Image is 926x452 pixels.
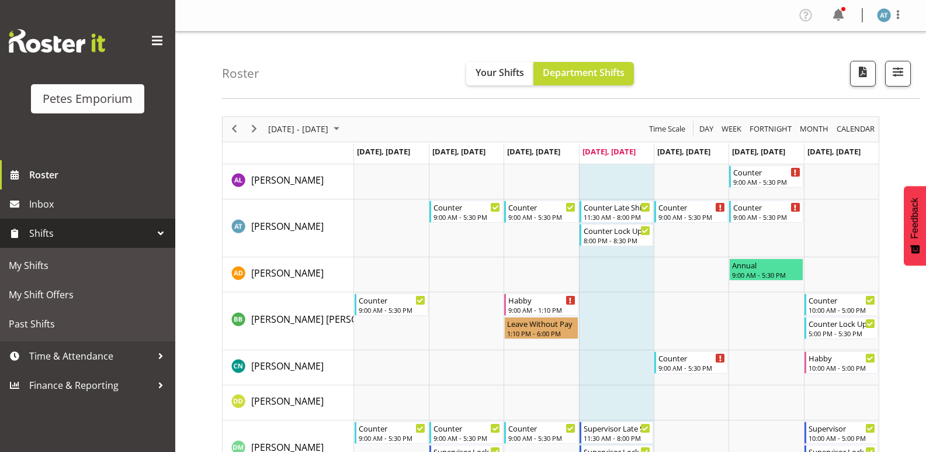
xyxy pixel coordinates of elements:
span: Time & Attendance [29,347,152,365]
div: Counter [433,422,500,434]
span: Finance & Reporting [29,377,152,394]
span: [PERSON_NAME] [251,174,324,187]
div: David McAuley"s event - Supervisor Late Shift Begin From Thursday, August 21, 2025 at 11:30:00 AM... [580,422,653,444]
span: [PERSON_NAME] [251,267,324,280]
td: Alex-Micheal Taniwha resource [223,199,354,257]
div: Counter [658,352,725,364]
span: [PERSON_NAME] [251,360,324,372]
div: David McAuley"s event - Counter Begin From Monday, August 18, 2025 at 9:00:00 AM GMT+12:00 Ends A... [355,422,428,444]
div: Counter [508,422,575,434]
div: 9:00 AM - 5:30 PM [733,212,800,222]
div: Counter [508,201,575,213]
span: Your Shifts [476,66,524,79]
span: [DATE], [DATE] [732,146,785,157]
div: Counter [433,201,500,213]
div: Alex-Micheal Taniwha"s event - Counter Begin From Saturday, August 23, 2025 at 9:00:00 AM GMT+12:... [729,201,803,223]
div: 10:00 AM - 5:00 PM [809,305,875,315]
span: [PERSON_NAME] [251,395,324,408]
div: 9:00 AM - 5:30 PM [359,305,425,315]
div: Supervisor Late Shift [584,422,650,434]
div: Counter Lock Up [584,225,650,236]
div: Christine Neville"s event - Habby Begin From Sunday, August 24, 2025 at 10:00:00 AM GMT+12:00 End... [804,351,878,374]
a: My Shift Offers [3,280,172,309]
a: [PERSON_NAME] [251,173,324,187]
span: My Shift Offers [9,286,167,303]
td: Danielle Donselaar resource [223,385,354,420]
span: [DATE] - [DATE] [267,122,330,136]
div: Counter [733,166,800,178]
span: Month [799,122,830,136]
div: Counter Late Shift [584,201,650,213]
div: Counter [658,201,725,213]
button: Previous [227,122,242,136]
span: calendar [835,122,876,136]
span: [DATE], [DATE] [507,146,560,157]
div: David McAuley"s event - Counter Begin From Tuesday, August 19, 2025 at 9:00:00 AM GMT+12:00 Ends ... [429,422,503,444]
div: Beena Beena"s event - Habby Begin From Wednesday, August 20, 2025 at 9:00:00 AM GMT+12:00 Ends At... [504,294,578,316]
div: Amelia Denz"s event - Annual Begin From Saturday, August 23, 2025 at 9:00:00 AM GMT+12:00 Ends At... [729,258,803,281]
button: August 2025 [266,122,345,136]
div: Counter [359,422,425,434]
span: [DATE], [DATE] [807,146,861,157]
img: Rosterit website logo [9,29,105,53]
div: 9:00 AM - 5:30 PM [359,433,425,443]
div: Beena Beena"s event - Counter Begin From Monday, August 18, 2025 at 9:00:00 AM GMT+12:00 Ends At ... [355,294,428,316]
div: Christine Neville"s event - Counter Begin From Friday, August 22, 2025 at 9:00:00 AM GMT+12:00 En... [654,351,728,374]
button: Feedback - Show survey [904,186,926,265]
span: [PERSON_NAME] [251,220,324,233]
span: Roster [29,166,169,184]
div: 9:00 AM - 5:30 PM [508,433,575,443]
h4: Roster [222,67,259,80]
td: Beena Beena resource [223,292,354,350]
button: Department Shifts [533,62,634,85]
td: Christine Neville resource [223,350,354,385]
div: David McAuley"s event - Supervisor Begin From Sunday, August 24, 2025 at 10:00:00 AM GMT+12:00 En... [804,422,878,444]
div: 9:00 AM - 1:10 PM [508,305,575,315]
div: 9:00 AM - 5:30 PM [732,270,800,280]
span: [PERSON_NAME] [PERSON_NAME] [251,313,398,326]
a: Past Shifts [3,309,172,339]
button: Download a PDF of the roster according to the set date range. [850,61,876,87]
button: Timeline Day [698,122,716,136]
span: Feedback [910,198,920,239]
span: Shifts [29,225,152,242]
span: [DATE], [DATE] [357,146,410,157]
button: Timeline Month [798,122,831,136]
div: 10:00 AM - 5:00 PM [809,363,875,372]
div: 9:00 AM - 5:30 PM [508,212,575,222]
span: [DATE], [DATE] [657,146,710,157]
div: Leave Without Pay [507,318,575,329]
div: Supervisor [809,422,875,434]
span: [DATE], [DATE] [582,146,636,157]
div: 9:00 AM - 5:30 PM [433,212,500,222]
span: Time Scale [648,122,686,136]
div: Alex-Micheal Taniwha"s event - Counter Late Shift Begin From Thursday, August 21, 2025 at 11:30:0... [580,201,653,223]
div: 9:00 AM - 5:30 PM [658,212,725,222]
div: Habby [809,352,875,364]
div: Abigail Lane"s event - Counter Begin From Saturday, August 23, 2025 at 9:00:00 AM GMT+12:00 Ends ... [729,165,803,188]
div: Counter [733,201,800,213]
td: Amelia Denz resource [223,257,354,292]
div: David McAuley"s event - Counter Begin From Wednesday, August 20, 2025 at 9:00:00 AM GMT+12:00 End... [504,422,578,444]
span: My Shifts [9,257,167,274]
div: August 18 - 24, 2025 [264,117,346,142]
div: Beena Beena"s event - Counter Lock Up Begin From Sunday, August 24, 2025 at 5:00:00 PM GMT+12:00 ... [804,317,878,339]
button: Filter Shifts [885,61,911,87]
div: previous period [224,117,244,142]
a: [PERSON_NAME] [251,219,324,233]
div: Beena Beena"s event - Counter Begin From Sunday, August 24, 2025 at 10:00:00 AM GMT+12:00 Ends At... [804,294,878,316]
div: Counter Lock Up [809,318,875,329]
span: Week [720,122,743,136]
span: Fortnight [748,122,793,136]
div: 5:00 PM - 5:30 PM [809,329,875,338]
span: [DATE], [DATE] [432,146,485,157]
a: [PERSON_NAME] [251,266,324,280]
div: Beena Beena"s event - Leave Without Pay Begin From Wednesday, August 20, 2025 at 1:10:00 PM GMT+1... [504,317,578,339]
button: Month [835,122,877,136]
div: Habby [508,294,575,306]
div: Counter [809,294,875,306]
a: My Shifts [3,251,172,280]
div: 9:00 AM - 5:30 PM [658,363,725,372]
div: 11:30 AM - 8:00 PM [584,212,650,222]
span: Department Shifts [543,66,625,79]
